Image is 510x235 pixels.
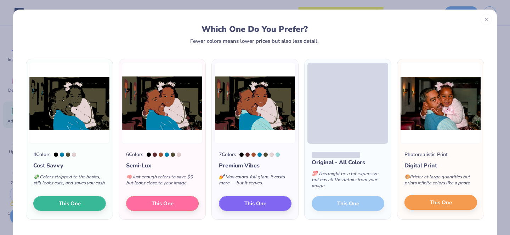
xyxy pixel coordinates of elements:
[165,153,169,157] div: 7704 C
[66,153,70,157] div: 7771 C
[244,200,266,208] span: This One
[400,63,481,144] img: Photorealistic preview
[404,170,477,193] div: Pricier at large quantities but prints infinite colors like a photo
[147,153,151,157] div: Black
[122,63,203,144] img: 6 color option
[153,153,157,157] div: 490 C
[171,153,175,157] div: 7771 C
[33,174,39,180] span: 💸
[312,171,317,177] span: 💯
[219,170,291,193] div: Max colors, full glam. It costs more — but it serves.
[29,63,110,144] img: 4 color option
[276,153,280,157] div: 324 C
[126,170,199,193] div: Just enough colors to save $$ but looks close to your image.
[430,199,452,207] span: This One
[404,151,448,158] div: Photorealistic Print
[312,158,384,167] div: Original - All Colors
[177,153,181,157] div: 7604 C
[219,196,291,211] button: This One
[33,170,106,193] div: Colors stripped to the basics, still looks cute, and saves you cash.
[33,151,51,158] div: 4 Colors
[215,63,295,144] img: 7 color option
[59,200,81,208] span: This One
[219,151,236,158] div: 7 Colors
[245,153,250,157] div: 490 C
[257,153,262,157] div: 7704 C
[126,161,199,170] div: Semi-Lux
[54,153,58,157] div: Black
[404,161,477,170] div: Digital Print
[404,195,477,210] button: This One
[251,153,256,157] div: 7586 C
[60,153,64,157] div: 7704 C
[33,161,106,170] div: Cost Savvy
[126,196,199,211] button: This One
[263,153,268,157] div: 7771 C
[159,153,163,157] div: 7586 C
[219,161,291,170] div: Premium Vibes
[152,200,174,208] span: This One
[33,196,106,211] button: This One
[404,174,410,180] span: 🎨
[126,151,143,158] div: 6 Colors
[126,174,132,180] span: 🧠
[239,153,244,157] div: Black
[219,174,225,180] span: 💅
[190,38,319,44] div: Fewer colors means lower prices but also less detail.
[33,24,477,34] div: Which One Do You Prefer?
[270,153,274,157] div: 7604 C
[72,153,76,157] div: 7604 C
[312,167,384,196] div: This might be a bit expensive but has all the details from your image.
